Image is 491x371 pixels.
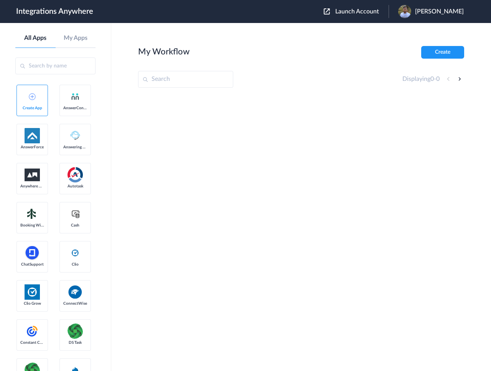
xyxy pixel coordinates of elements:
span: Anywhere Works [20,184,44,189]
button: Launch Account [324,8,389,15]
span: ChatSupport [20,262,44,267]
img: 00100sportrait-00100-burst20211016161011148-cover-01-2.jpeg [398,5,411,18]
img: distributedSource.png [68,323,83,339]
img: cash-logo.svg [71,209,80,218]
img: Clio.jpg [25,284,40,300]
a: My Apps [56,34,96,42]
h4: Displaying - [402,76,440,83]
span: Constant Contact [20,340,44,345]
span: Launch Account [335,8,379,15]
img: launch-acct-icon.svg [324,8,330,15]
span: Clio [63,262,87,267]
img: add-icon.svg [29,93,36,100]
span: ConnectWise [63,301,87,306]
img: connectwise.png [68,284,83,299]
img: clio-logo.svg [71,248,80,258]
img: af-app-logo.svg [25,128,40,143]
h1: Integrations Anywhere [16,7,93,16]
span: DS Task [63,340,87,345]
input: Search [138,71,233,88]
span: AnswerForce [20,145,44,149]
img: chatsupport-icon.svg [25,245,40,261]
input: Search by name [15,57,96,74]
span: Clio Grow [20,301,44,306]
button: Create [421,46,464,59]
span: Autotask [63,184,87,189]
span: Create App [20,106,44,110]
span: [PERSON_NAME] [415,8,464,15]
span: Cash [63,223,87,228]
img: autotask.png [68,167,83,182]
img: Setmore_Logo.svg [25,207,40,221]
img: constant-contact.svg [25,323,40,339]
span: Booking Widget [20,223,44,228]
img: Answering_service.png [68,128,83,143]
a: All Apps [15,34,56,42]
h2: My Workflow [138,47,189,57]
span: 0 [436,76,440,82]
img: aww.png [25,169,40,181]
span: AnswerConnect [63,106,87,110]
img: answerconnect-logo.svg [71,92,80,101]
span: Answering Service [63,145,87,149]
span: 0 [430,76,434,82]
